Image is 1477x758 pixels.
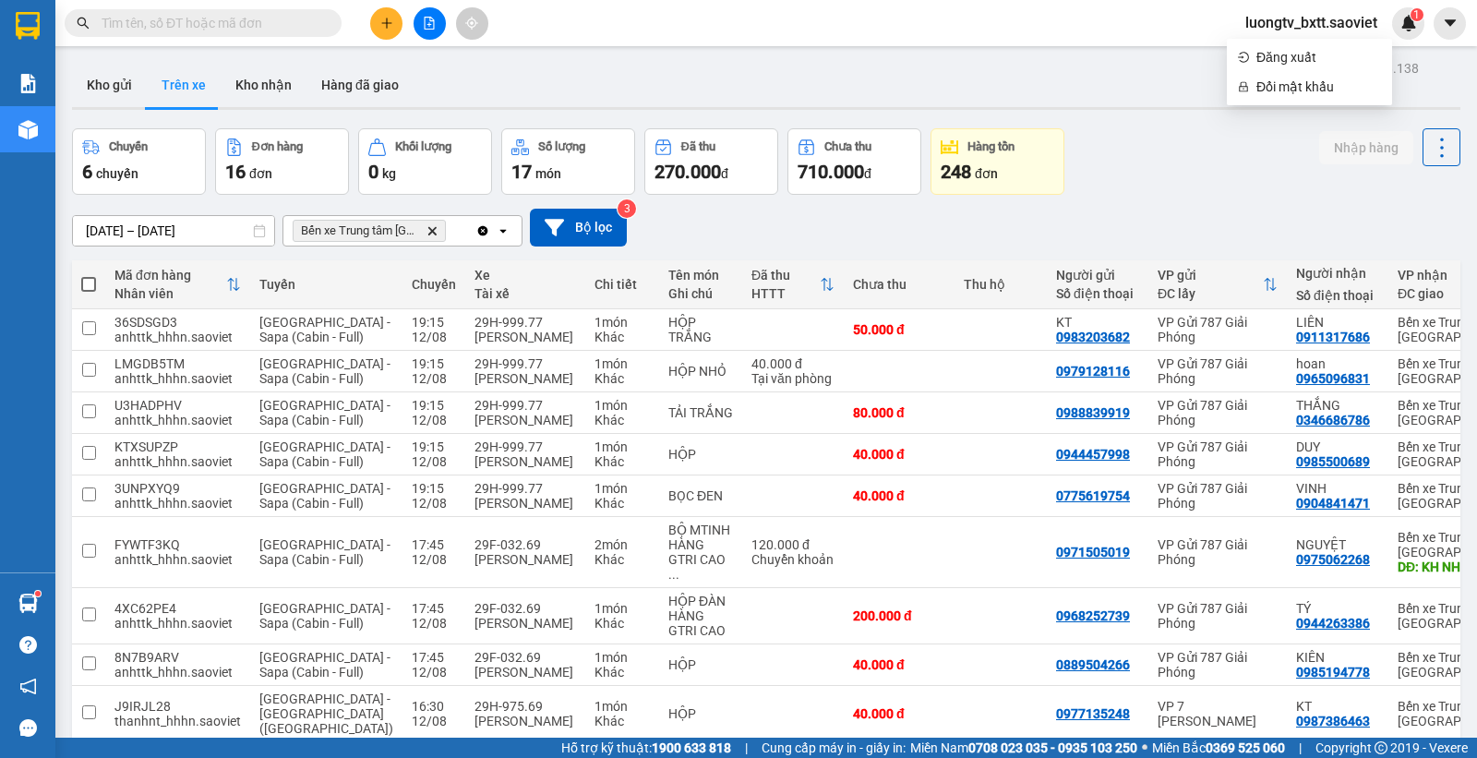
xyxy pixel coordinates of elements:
[82,161,92,183] span: 6
[1296,413,1370,427] div: 0346686786
[751,356,835,371] div: 40.000 đ
[450,222,451,240] input: Selected Bến xe Trung tâm Lào Cai.
[114,439,241,454] div: KTXSUPZP
[668,657,733,672] div: HỘP
[259,356,390,386] span: [GEOGRAPHIC_DATA] - Sapa (Cabin - Full)
[358,128,492,195] button: Khối lượng0kg
[249,166,272,181] span: đơn
[668,608,733,638] div: HÀNG GTRI CAO
[412,665,456,680] div: 12/08
[412,315,456,330] div: 19:15
[668,567,679,582] span: ...
[964,277,1038,292] div: Thu hộ
[109,140,148,153] div: Chuyến
[1056,608,1130,623] div: 0968252739
[1296,537,1379,552] div: NGUYỆT
[1158,398,1278,427] div: VP Gửi 787 Giải Phóng
[259,315,390,344] span: [GEOGRAPHIC_DATA] - Sapa (Cabin - Full)
[259,692,393,736] span: [GEOGRAPHIC_DATA] - [GEOGRAPHIC_DATA] ([GEOGRAPHIC_DATA])
[370,7,402,40] button: plus
[1056,657,1130,672] div: 0889504266
[474,330,576,344] div: [PERSON_NAME]
[114,714,241,728] div: thanhnt_hhhn.saoviet
[668,315,733,344] div: HỘP TRẮNG
[412,552,456,567] div: 12/08
[931,128,1064,195] button: Hàng tồn248đơn
[73,216,274,246] input: Select a date range.
[474,398,576,413] div: 29H-999.77
[594,439,650,454] div: 1 món
[35,591,41,596] sup: 1
[561,738,731,758] span: Hỗ trợ kỹ thuật:
[474,315,576,330] div: 29H-999.77
[114,552,241,567] div: anhttk_hhhn.saoviet
[426,225,438,236] svg: Delete
[618,199,636,218] sup: 3
[668,447,733,462] div: HỘP
[1296,454,1370,469] div: 0985500689
[412,277,456,292] div: Chuyến
[1296,714,1370,728] div: 0987386463
[114,413,241,427] div: anhttk_hhhn.saoviet
[474,537,576,552] div: 29F-032.69
[1296,266,1379,281] div: Người nhận
[215,128,349,195] button: Đơn hàng16đơn
[594,552,650,567] div: Khác
[368,161,378,183] span: 0
[474,454,576,469] div: [PERSON_NAME]
[1158,481,1278,511] div: VP Gửi 787 Giải Phóng
[474,714,576,728] div: [PERSON_NAME]
[19,678,37,695] span: notification
[1296,356,1379,371] div: hoan
[652,740,731,755] strong: 1900 633 818
[668,594,733,608] div: HỘP ĐÀN
[412,496,456,511] div: 12/08
[1056,545,1130,559] div: 0971505019
[721,166,728,181] span: đ
[1158,601,1278,631] div: VP Gửi 787 Giải Phóng
[412,601,456,616] div: 17:45
[474,616,576,631] div: [PERSON_NAME]
[668,706,733,721] div: HỘP
[395,140,451,153] div: Khối lượng
[1296,315,1379,330] div: LIÊN
[475,223,490,238] svg: Clear all
[72,63,147,107] button: Kho gửi
[496,223,510,238] svg: open
[474,439,576,454] div: 29H-999.77
[1158,537,1278,567] div: VP Gửi 787 Giải Phóng
[968,740,1137,755] strong: 0708 023 035 - 0935 103 250
[751,286,820,301] div: HTTT
[668,268,733,283] div: Tên món
[824,140,871,153] div: Chưa thu
[594,315,650,330] div: 1 món
[18,594,38,613] img: warehouse-icon
[1400,15,1417,31] img: icon-new-feature
[1206,740,1285,755] strong: 0369 525 060
[259,537,390,567] span: [GEOGRAPHIC_DATA] - Sapa (Cabin - Full)
[18,120,38,139] img: warehouse-icon
[751,537,835,552] div: 120.000 đ
[594,496,650,511] div: Khác
[681,140,715,153] div: Đã thu
[1296,616,1370,631] div: 0944263386
[594,601,650,616] div: 1 món
[594,330,650,344] div: Khác
[1231,11,1392,34] span: luongtv_bxtt.saoviet
[853,608,945,623] div: 200.000 đ
[293,220,446,242] span: Bến xe Trung tâm Lào Cai, close by backspace
[114,371,241,386] div: anhttk_hhhn.saoviet
[114,650,241,665] div: 8N7B9ARV
[114,286,226,301] div: Nhân viên
[751,552,835,567] div: Chuyển khoản
[751,371,835,386] div: Tại văn phòng
[668,364,733,379] div: HỘP NHỎ
[1375,741,1387,754] span: copyright
[1056,364,1130,379] div: 0979128116
[853,488,945,503] div: 40.000 đ
[594,277,650,292] div: Chi tiết
[787,128,921,195] button: Chưa thu710.000đ
[412,439,456,454] div: 19:15
[423,17,436,30] span: file-add
[1056,330,1130,344] div: 0983203682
